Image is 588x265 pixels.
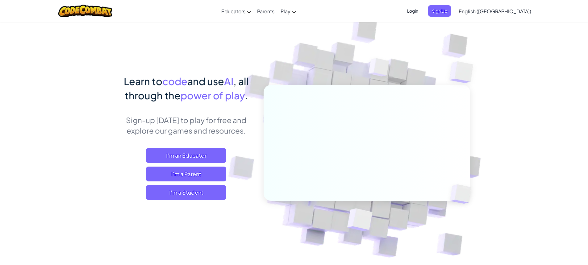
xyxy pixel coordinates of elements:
[221,8,245,14] span: Educators
[459,8,531,14] span: English ([GEOGRAPHIC_DATA])
[403,5,422,17] button: Login
[181,89,245,101] span: power of play
[146,185,226,200] button: I'm a Student
[146,167,226,181] a: I'm a Parent
[277,3,299,19] a: Play
[124,75,162,87] span: Learn to
[58,5,112,17] img: CodeCombat logo
[357,46,401,92] img: Overlap cubes
[146,148,226,163] a: I'm an Educator
[187,75,224,87] span: and use
[440,172,486,217] img: Overlap cubes
[118,115,254,136] p: Sign-up [DATE] to play for free and explore our games and resources.
[245,89,248,101] span: .
[224,75,233,87] span: AI
[218,3,254,19] a: Educators
[437,46,490,98] img: Overlap cubes
[162,75,187,87] span: code
[428,5,451,17] button: Sign Up
[332,195,387,246] img: Overlap cubes
[281,8,290,14] span: Play
[254,3,277,19] a: Parents
[456,3,534,19] a: English ([GEOGRAPHIC_DATA])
